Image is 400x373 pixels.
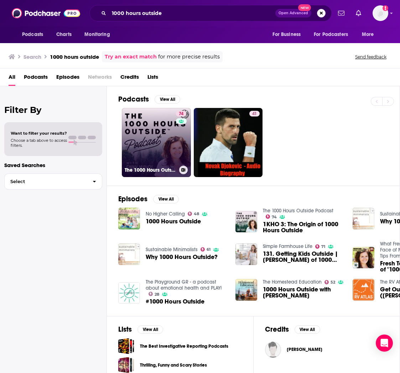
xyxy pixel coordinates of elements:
[373,5,388,21] span: Logged in as sarahhallprinc
[24,71,48,86] a: Podcasts
[11,131,67,136] span: Want to filter your results?
[4,173,102,190] button: Select
[373,5,388,21] img: User Profile
[298,4,311,11] span: New
[287,347,322,352] a: Ginny Yurich
[50,53,99,60] h3: 1000 hours outside
[146,279,222,291] a: The Playground GR - a podcast about emotional health and PLAY!
[267,28,310,41] button: open menu
[153,195,179,203] button: View All
[201,247,211,252] a: 61
[265,342,281,358] img: Ginny Yurich
[118,195,147,203] h2: Episodes
[146,299,204,305] span: #1000 Hours Outside
[155,95,180,104] button: View All
[335,7,347,19] a: Show notifications dropdown
[314,30,348,40] span: For Podcasters
[52,28,76,41] a: Charts
[279,11,308,15] span: Open Advanced
[249,111,260,116] a: 41
[89,5,332,21] div: Search podcasts, credits, & more...
[122,108,191,177] a: 74The 1000 Hours Outside Podcast
[275,9,311,17] button: Open AdvancedNew
[324,280,336,284] a: 52
[17,28,52,41] button: open menu
[287,347,322,352] span: [PERSON_NAME]
[56,30,72,40] span: Charts
[118,282,140,304] img: #1000 Hours Outside
[265,338,389,361] button: Ginny YurichGinny Yurich
[263,221,344,233] a: 1KHO 3: The Origin of 1000 Hours Outside
[118,195,179,203] a: EpisodesView All
[263,251,344,263] a: 131. Getting Kids Outside | Ginny Yurich of 1000 Hours Outside
[155,293,159,296] span: 28
[194,108,263,177] a: 41
[147,71,158,86] a: Lists
[309,28,358,41] button: open menu
[4,162,102,169] p: Saved Searches
[353,54,389,60] button: Send feedback
[357,28,383,41] button: open menu
[194,212,199,216] span: 48
[118,243,140,265] img: Why 1000 Hours Outside?
[295,325,320,334] button: View All
[362,30,374,40] span: More
[235,211,257,233] img: 1KHO 3: The Origin of 1000 Hours Outside
[263,286,344,299] span: 1000 Hours Outside with [PERSON_NAME]
[9,71,15,86] a: All
[263,208,333,214] a: The 1000 Hours Outside Podcast
[146,218,201,224] a: 1000 Hours Outside
[353,7,364,19] a: Show notifications dropdown
[56,71,79,86] span: Episodes
[272,30,301,40] span: For Business
[146,211,185,217] a: No Higher Calling
[118,95,149,104] h2: Podcasts
[125,167,176,173] h3: The 1000 Hours Outside Podcast
[331,281,335,284] span: 52
[118,208,140,229] img: 1000 Hours Outside
[315,244,326,249] a: 71
[84,30,110,40] span: Monitoring
[12,6,80,20] img: Podchaser - Follow, Share and Rate Podcasts
[140,361,207,369] a: Thrilling, Funny and Scary Stories
[109,7,275,19] input: Search podcasts, credits, & more...
[146,254,218,260] a: Why 1000 Hours Outside?
[266,214,277,219] a: 74
[353,247,374,269] img: Fresh Take: Ginny Yurich of "1000 Hours Outside"
[263,251,344,263] span: 131. Getting Kids Outside | [PERSON_NAME] of 1000 Hours Outside
[105,53,157,61] a: Try an exact match
[4,105,102,115] h2: Filter By
[88,71,112,86] span: Networks
[252,110,257,118] span: 41
[263,286,344,299] a: 1000 Hours Outside with Ginny Yurich
[120,71,139,86] span: Credits
[118,325,132,334] h2: Lists
[235,243,257,265] img: 131. Getting Kids Outside | Ginny Yurich of 1000 Hours Outside
[11,138,67,148] span: Choose a tab above to access filters.
[321,245,325,248] span: 71
[158,53,220,61] span: for more precise results
[118,338,134,354] a: The Best Investigative Reporting Podcasts
[376,335,393,352] div: Open Intercom Messenger
[79,28,119,41] button: open menu
[118,357,134,373] span: Thrilling, Funny and Scary Stories
[265,325,289,334] h2: Credits
[118,325,163,334] a: ListsView All
[272,216,277,219] span: 74
[235,279,257,301] img: 1000 Hours Outside with Ginny Yurich
[373,5,388,21] button: Show profile menu
[207,248,211,251] span: 61
[353,208,374,229] img: Why 1000 Hours Outside?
